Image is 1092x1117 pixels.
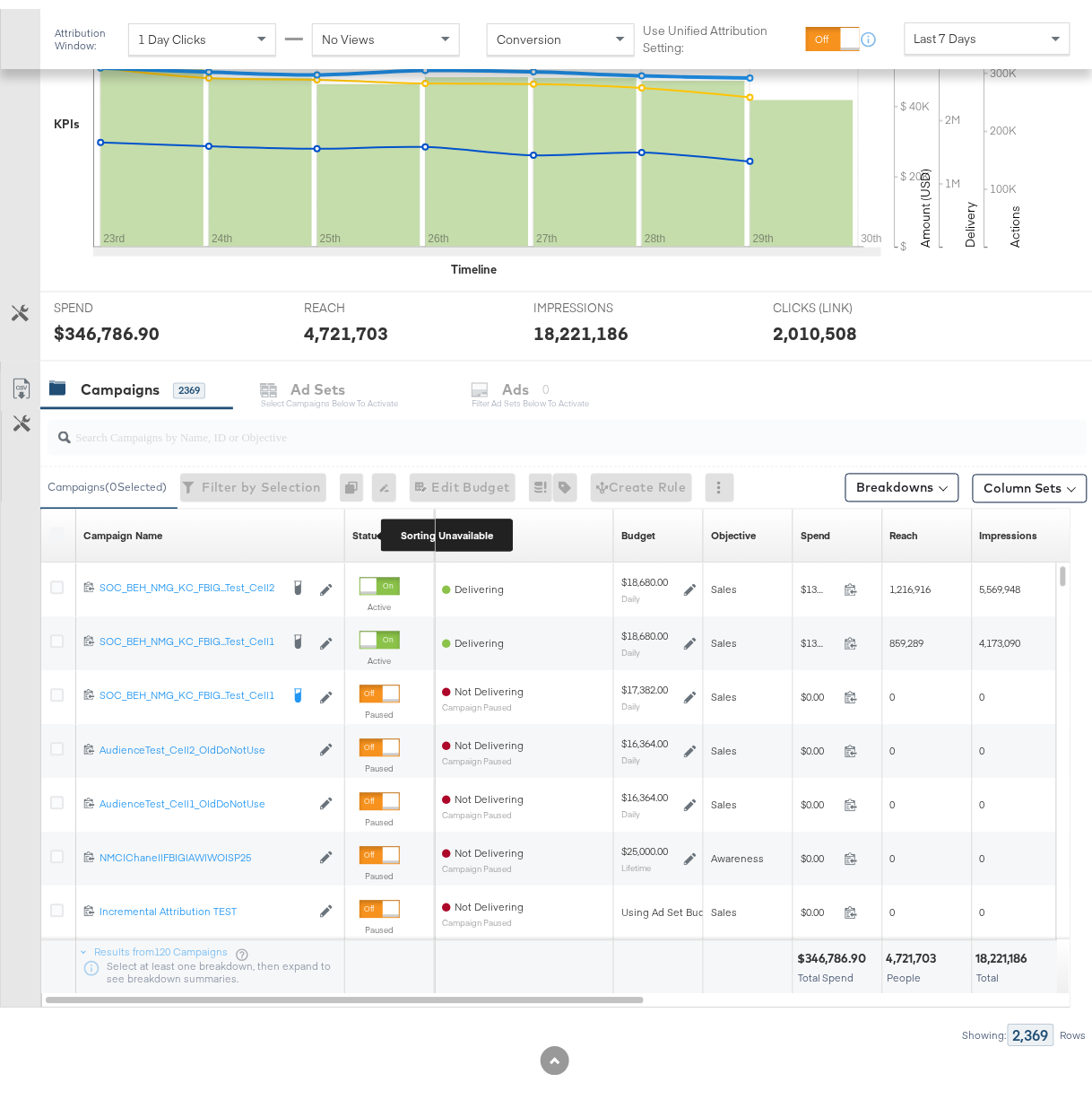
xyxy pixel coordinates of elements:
div: Status [352,520,383,535]
div: Using Ad Set Budget [621,897,721,912]
div: $16,364.00 [621,729,668,743]
sub: Campaign Paused [442,748,524,758]
sub: Daily [621,693,640,703]
span: People [888,963,922,976]
div: $16,364.00 [621,782,668,797]
text: Delivery [963,193,979,239]
span: Sales [711,736,737,749]
div: $18,680.00 [621,621,668,635]
span: $0.00 [801,843,837,857]
span: $0.00 [801,682,837,695]
span: IMPRESSIONS [533,291,668,308]
span: 0 [890,736,896,749]
label: Active [360,647,400,659]
div: 2,369 [1008,1016,1054,1038]
a: The number of people your ad was served to. [890,520,919,535]
span: 0 [980,790,985,803]
span: 0 [980,843,985,857]
div: $346,786.90 [797,942,872,959]
div: SOC_BEH_NMG_KC_FBIG...Test_Cell1 [100,626,279,641]
sub: Campaign Paused [442,802,524,812]
span: Not Delivering [455,838,524,851]
sub: Campaign Paused [442,910,524,920]
label: Active [360,593,400,605]
span: Last 7 Days [914,22,977,38]
div: 2369 [173,374,205,390]
span: 0 [980,682,985,695]
span: 1 Day Clicks [138,22,206,39]
label: Paused [360,808,400,820]
div: Incremental Attribution TEST [100,896,310,911]
a: SOC_BEH_NMG_KC_FBIG...Test_Cell2 [100,572,279,590]
span: 4,173,090 [980,628,1021,641]
span: SPEND [54,291,188,308]
sub: Daily [621,800,640,811]
label: Use Unified Attribution Setting: [644,13,799,47]
span: Conversion [497,22,561,39]
div: 18,221,186 [533,311,628,337]
span: $0.00 [801,790,837,803]
a: SOC_BEH_NMG_KC_FBIG...Test_Cell1 [100,626,279,644]
a: SOC_BEH_NMG_KC_FBIG...Test_Cell1 [100,680,279,698]
span: 0 [980,736,985,749]
span: Delivering [455,574,504,588]
span: 0 [890,682,896,695]
div: Campaign Name [83,520,162,535]
div: SOC_BEH_NMG_KC_FBIG...Test_Cell1 [100,680,279,694]
span: 0 [890,843,896,857]
label: Paused [360,755,400,766]
span: 859,289 [890,628,924,641]
div: $25,000.00 [621,836,668,851]
div: Budget [621,520,655,535]
div: 4,721,703 [305,311,389,337]
span: Sales [711,682,737,695]
span: Not Delivering [455,676,524,690]
span: 1,216,916 [890,574,932,588]
a: Shows the current state of your Ad Campaign. [352,520,383,535]
span: $138,119.52 [801,628,837,641]
a: NMC|Chanel|FBIG|AW|WO|SP25 [100,842,310,858]
a: AudienceTest_Cell1_OldDoNotUse [100,789,310,804]
span: $0.00 [801,736,837,749]
div: KPIs [54,107,80,124]
span: Awareness [711,843,764,857]
div: Timeline [452,252,498,269]
a: AudienceTest_Cell2_OldDoNotUse [100,735,310,750]
span: Sales [711,574,737,588]
div: Delivery [442,520,480,535]
div: Attribution Window: [54,18,119,43]
button: Column Sets [973,466,1088,494]
sub: Campaign Paused [442,856,524,866]
div: Campaigns [81,371,160,392]
sub: Campaign Paused [442,694,524,704]
input: Search Campaigns by Name, ID or Objective [71,404,997,439]
a: The total amount spent to date. [801,520,831,535]
a: The maximum amount you're willing to spend on your ads, on average each day or over the lifetime ... [621,520,655,535]
span: 0 [890,897,896,911]
div: Campaigns ( 0 Selected) [48,471,167,487]
a: Incremental Attribution TEST [100,896,310,912]
label: Paused [360,916,400,928]
span: CLICKS (LINK) [774,291,908,308]
a: Your campaign name. [83,520,162,535]
span: Sales [711,628,737,641]
div: Reach [890,520,919,535]
div: $18,680.00 [621,567,668,581]
text: Amount (USD) [918,160,934,239]
div: 18,221,186 [976,942,1034,959]
a: Your campaign's objective. [711,520,756,535]
label: Paused [360,701,400,712]
span: Not Delivering [455,784,524,798]
div: 0 [340,465,372,493]
span: REACH [305,291,439,308]
text: Actions [1008,196,1024,239]
div: Impressions [980,520,1038,535]
span: Not Delivering [455,730,524,744]
div: Showing: [962,1021,1008,1034]
sub: Daily [621,639,640,650]
a: The number of times your ad was served. On mobile apps an ad is counted as served the first time ... [980,520,1038,535]
span: Sales [711,897,737,911]
a: Reflects the ability of your Ad Campaign to achieve delivery based on ad states, schedule and bud... [442,520,480,535]
span: Sales [711,790,737,803]
sub: Daily [621,746,640,757]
